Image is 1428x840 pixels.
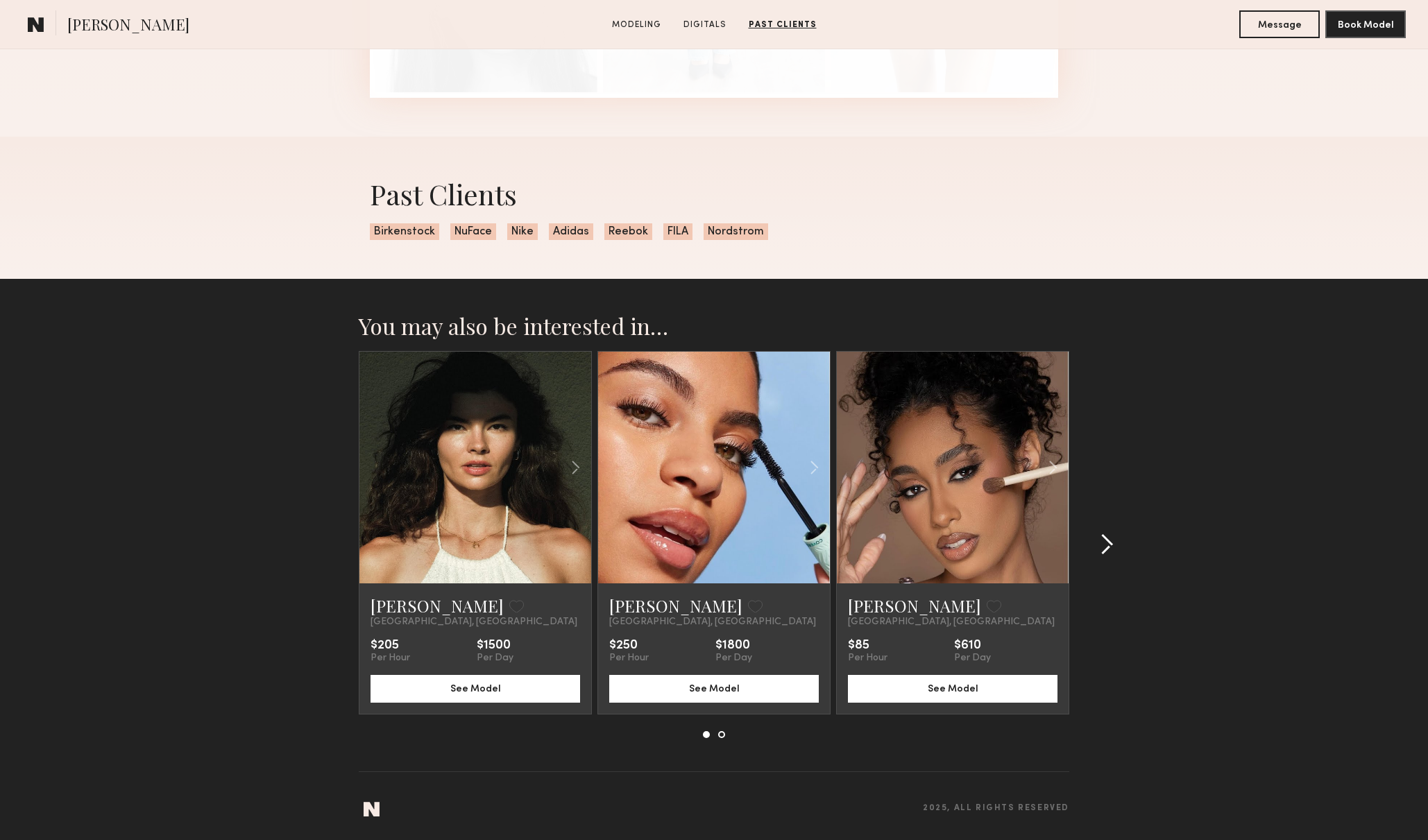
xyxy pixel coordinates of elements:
[743,19,822,31] a: Past Clients
[1325,18,1406,30] a: Book Model
[371,675,580,703] button: See Model
[663,223,692,240] span: FILA
[371,617,577,628] span: [GEOGRAPHIC_DATA], [GEOGRAPHIC_DATA]
[67,14,189,38] span: [PERSON_NAME]
[606,19,667,31] a: Modeling
[507,223,538,240] span: Nike
[359,312,1069,340] h2: You may also be interested in…
[1325,10,1406,38] button: Book Model
[715,639,752,653] div: $1800
[371,653,410,664] div: Per Hour
[715,653,752,664] div: Per Day
[371,682,580,694] a: See Model
[609,594,742,617] a: [PERSON_NAME]
[609,653,649,664] div: Per Hour
[370,223,439,240] span: Birkenstock
[609,675,819,703] button: See Model
[848,675,1057,703] button: See Model
[1239,10,1320,38] button: Message
[609,639,649,653] div: $250
[848,639,887,653] div: $85
[609,617,816,628] span: [GEOGRAPHIC_DATA], [GEOGRAPHIC_DATA]
[371,594,504,617] a: [PERSON_NAME]
[450,223,496,240] span: NuFace
[371,639,410,653] div: $205
[848,594,981,617] a: [PERSON_NAME]
[704,223,768,240] span: Nordstrom
[923,804,1069,813] span: 2025, all rights reserved
[477,639,513,653] div: $1500
[848,653,887,664] div: Per Hour
[848,617,1055,628] span: [GEOGRAPHIC_DATA], [GEOGRAPHIC_DATA]
[549,223,593,240] span: Adidas
[954,639,991,653] div: $610
[848,682,1057,694] a: See Model
[954,653,991,664] div: Per Day
[370,175,1058,212] div: Past Clients
[678,19,732,31] a: Digitals
[477,653,513,664] div: Per Day
[604,223,652,240] span: Reebok
[609,682,819,694] a: See Model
